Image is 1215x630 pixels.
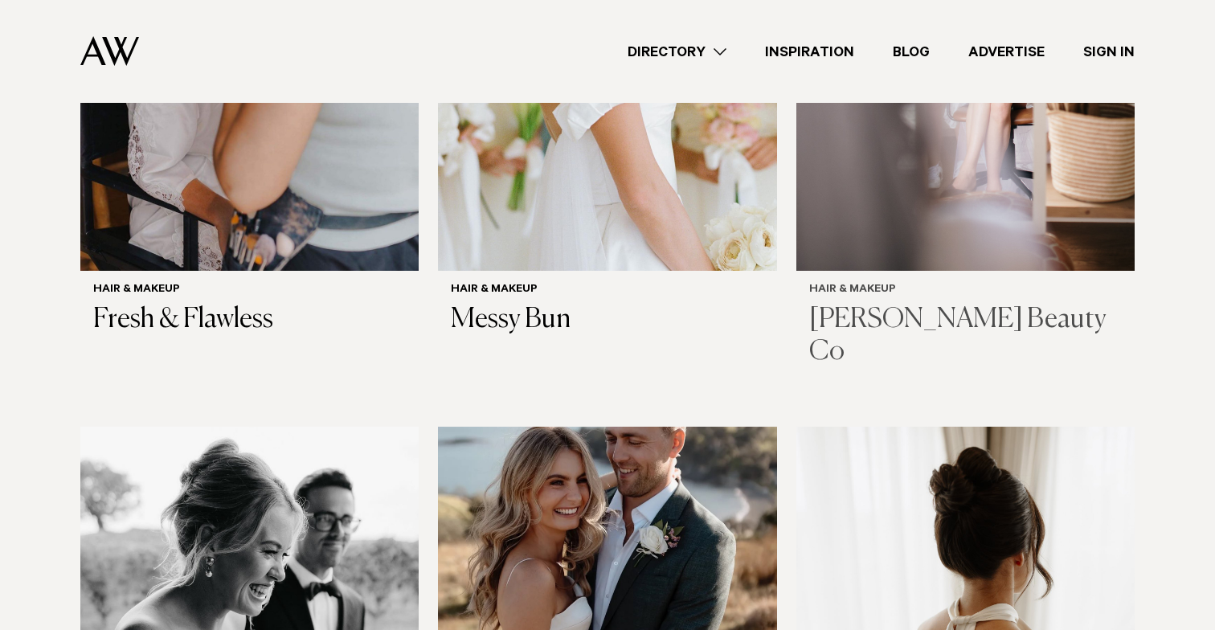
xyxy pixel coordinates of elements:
a: Blog [873,41,949,63]
a: Inspiration [746,41,873,63]
a: Directory [608,41,746,63]
a: Sign In [1064,41,1154,63]
h3: Messy Bun [451,304,763,337]
h3: Fresh & Flawless [93,304,406,337]
h6: Hair & Makeup [451,284,763,297]
h6: Hair & Makeup [93,284,406,297]
h6: Hair & Makeup [809,284,1122,297]
h3: [PERSON_NAME] Beauty Co [809,304,1122,370]
img: Auckland Weddings Logo [80,36,139,66]
a: Advertise [949,41,1064,63]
